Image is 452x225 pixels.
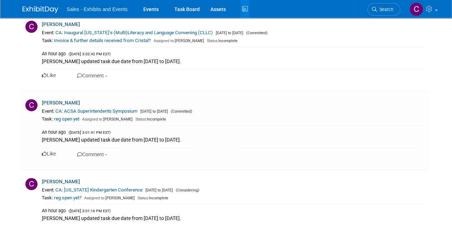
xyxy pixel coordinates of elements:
span: [PERSON_NAME] [80,117,133,122]
span: (Committed) [244,31,268,35]
button: Comment [75,72,110,80]
span: Incomplete [136,196,168,200]
span: Assigned to: [82,117,103,122]
span: Status: [207,39,218,43]
a: reg open yet? [54,195,81,200]
span: (Considering) [174,188,199,193]
span: ([DATE] 3:01:41 PM EST) [67,130,111,135]
a: Like [42,72,56,78]
span: Status: [135,117,147,122]
span: ([DATE] 3:01:16 PM EST) [67,209,111,213]
div: [PERSON_NAME] updated task due date from [DATE] to [DATE]. [42,135,425,143]
span: Task: [42,116,53,122]
span: [DATE] to [DATE] [214,31,243,35]
span: An hour ago [42,51,66,56]
div: [PERSON_NAME] updated task due date from [DATE] to [DATE]. [42,214,425,222]
a: CA: [US_STATE] Kindergarten Conference [55,187,143,193]
span: Status: [138,196,149,200]
a: [PERSON_NAME] [42,100,80,106]
a: Search [367,3,400,16]
span: [DATE] to [DATE] [144,188,173,193]
span: Sales - Exhibits and Events [67,6,128,12]
div: [PERSON_NAME] updated task due date from [DATE] to [DATE]. [42,57,425,65]
span: Event: [42,187,54,193]
span: Task: [42,38,53,43]
img: C.jpg [25,21,38,33]
span: An hour ago [42,208,66,213]
a: CA: Inaugural [US_STATE]’s (Multi)Literacy and Language Convening (CLLC) [55,30,213,35]
span: [DATE] to [DATE] [139,109,168,114]
img: C.jpg [25,99,38,111]
span: ([DATE] 3:02:42 PM EST) [67,52,111,56]
button: Comment [75,150,110,158]
span: Incomplete [134,117,166,122]
a: [PERSON_NAME] [42,179,80,184]
span: Search [377,7,393,12]
span: [PERSON_NAME] [83,196,135,200]
img: Christine Lurz [409,2,423,16]
img: C.jpg [25,178,38,190]
span: (Committed) [169,109,192,114]
span: An hour ago [42,129,66,135]
a: [PERSON_NAME] [42,21,80,27]
span: Assigned to: [154,39,175,43]
span: Event: [42,30,54,35]
span: Event: [42,108,54,114]
a: Like [42,151,56,157]
a: CA: ACSA Superintendents Symposium [55,108,138,114]
span: Assigned to: [84,196,105,200]
span: [PERSON_NAME] [152,39,204,43]
a: reg open yet [54,116,79,122]
a: Invoice & further details received from Cristal? [54,38,151,43]
img: ExhibitDay [23,6,58,13]
span: Task: [42,195,53,200]
span: Incomplete [205,39,238,43]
